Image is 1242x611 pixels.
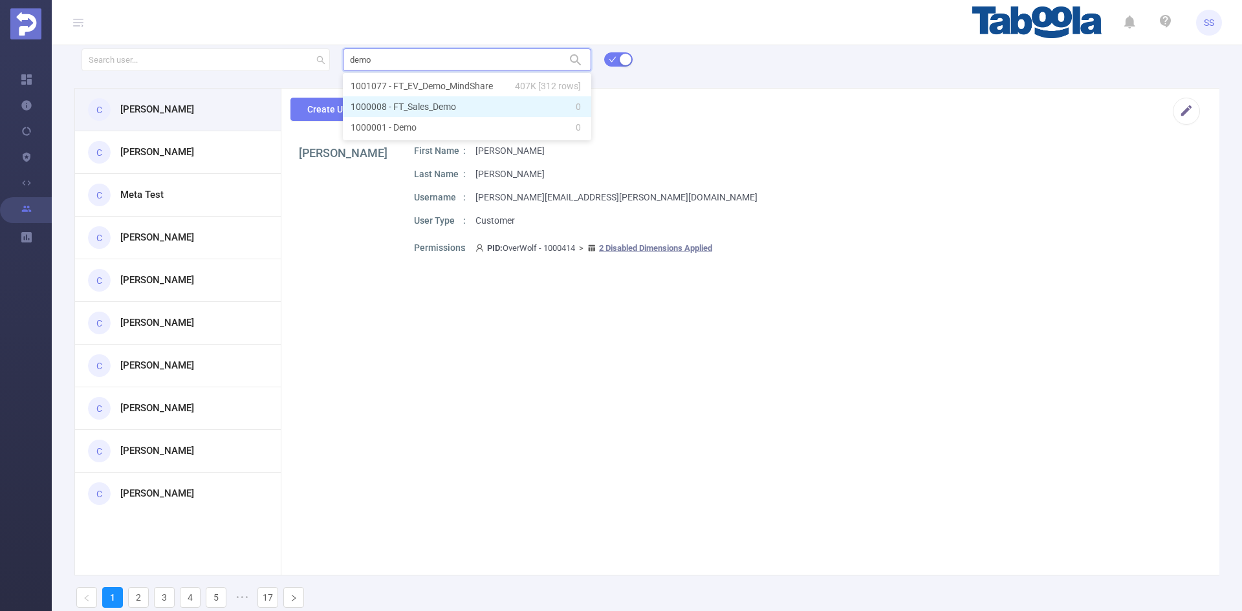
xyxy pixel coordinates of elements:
[120,230,194,245] h3: [PERSON_NAME]
[96,182,102,208] span: C
[487,243,503,253] b: PID:
[414,167,466,181] p: Last Name
[316,56,325,65] i: icon: search
[154,587,175,608] li: 3
[10,8,41,39] img: Protected Media
[96,140,102,166] span: C
[576,100,581,114] span: 0
[475,167,545,181] p: [PERSON_NAME]
[96,438,102,464] span: C
[475,244,487,252] i: icon: user
[120,486,194,501] h3: [PERSON_NAME]
[96,396,102,422] span: C
[120,102,194,117] h3: [PERSON_NAME]
[343,117,591,138] li: 1000001 - Demo
[120,401,194,416] h3: [PERSON_NAME]
[290,98,373,121] button: Create User
[290,594,298,602] i: icon: right
[299,144,387,162] h1: [PERSON_NAME]
[76,587,97,608] li: Previous Page
[206,588,226,607] a: 5
[180,587,201,608] li: 4
[414,191,466,204] p: Username
[232,587,252,608] span: •••
[343,96,591,117] li: 1000008 - FT_Sales_Demo
[575,243,587,253] span: >
[180,588,200,607] a: 4
[128,587,149,608] li: 2
[609,56,616,63] i: icon: check
[258,588,278,607] a: 17
[120,316,194,330] h3: [PERSON_NAME]
[257,587,278,608] li: 17
[475,144,545,158] p: [PERSON_NAME]
[96,97,102,123] span: C
[96,353,102,379] span: C
[120,145,194,160] h3: [PERSON_NAME]
[96,268,102,294] span: C
[96,481,102,507] span: C
[475,214,515,228] p: Customer
[475,191,757,204] p: [PERSON_NAME][EMAIL_ADDRESS][PERSON_NAME][DOMAIN_NAME]
[414,144,466,158] p: First Name
[576,120,581,134] span: 0
[343,76,591,96] li: 1001077 - FT_EV_Demo_MindShare
[599,243,712,253] u: 2 Disabled Dimensions Applied
[232,587,252,608] li: Next 5 Pages
[414,214,466,228] p: User Type
[96,310,102,336] span: C
[155,588,174,607] a: 3
[120,358,194,373] h3: [PERSON_NAME]
[96,225,102,251] span: C
[120,273,194,288] h3: [PERSON_NAME]
[82,48,330,71] input: Search user...
[83,594,91,602] i: icon: left
[475,243,712,253] span: OverWolf - 1000414
[102,587,123,608] li: 1
[103,588,122,607] a: 1
[120,188,164,202] h3: Meta Test
[1204,10,1214,36] span: SS
[120,444,194,458] h3: [PERSON_NAME]
[206,587,226,608] li: 5
[283,587,304,608] li: Next Page
[129,588,148,607] a: 2
[515,79,581,93] span: 407K [312 rows]
[414,241,466,255] p: Permissions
